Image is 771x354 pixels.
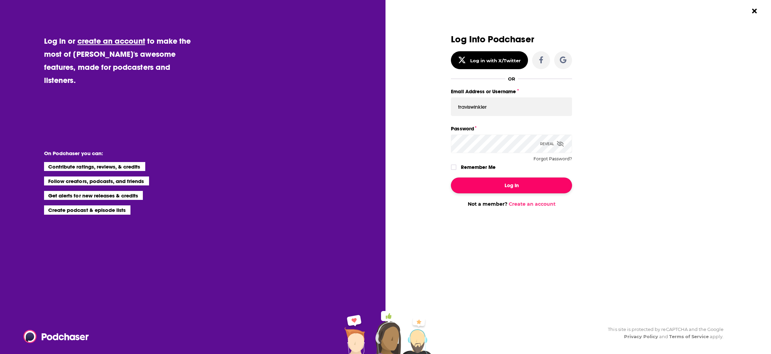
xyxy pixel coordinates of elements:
[602,326,724,340] div: This site is protected by reCAPTCHA and the Google and apply.
[44,150,182,157] li: On Podchaser you can:
[470,58,521,63] div: Log in with X/Twitter
[461,163,496,172] label: Remember Me
[23,330,89,343] img: Podchaser - Follow, Share and Rate Podcasts
[44,176,149,185] li: Follow creators, podcasts, and friends
[509,201,556,207] a: Create an account
[451,87,572,96] label: Email Address or Username
[451,124,572,133] label: Password
[451,201,572,207] div: Not a member?
[451,178,572,193] button: Log In
[451,51,528,69] button: Log in with X/Twitter
[23,330,84,343] a: Podchaser - Follow, Share and Rate Podcasts
[624,334,658,339] a: Privacy Policy
[534,157,572,161] button: Forgot Password?
[451,97,572,116] input: Email Address or Username
[44,162,145,171] li: Contribute ratings, reviews, & credits
[508,76,515,82] div: OR
[44,191,143,200] li: Get alerts for new releases & credits
[44,205,130,214] li: Create podcast & episode lists
[77,36,145,46] a: create an account
[540,135,564,153] div: Reveal
[748,4,761,18] button: Close Button
[451,34,572,44] h3: Log Into Podchaser
[669,334,709,339] a: Terms of Service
